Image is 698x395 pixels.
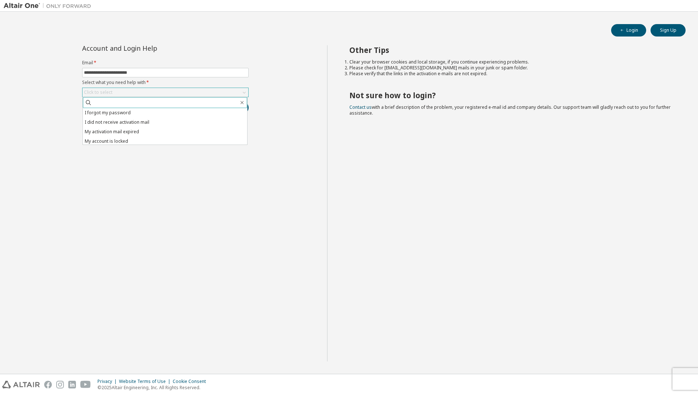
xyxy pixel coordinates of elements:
img: altair_logo.svg [2,381,40,388]
div: Click to select [84,89,112,95]
label: Select what you need help with [82,80,249,85]
span: with a brief description of the problem, your registered e-mail id and company details. Our suppo... [349,104,671,116]
img: youtube.svg [80,381,91,388]
p: © 2025 Altair Engineering, Inc. All Rights Reserved. [97,384,210,391]
li: Please verify that the links in the activation e-mails are not expired. [349,71,673,77]
div: Cookie Consent [173,379,210,384]
label: Email [82,60,249,66]
img: facebook.svg [44,381,52,388]
button: Login [611,24,646,37]
img: Altair One [4,2,95,9]
div: Website Terms of Use [119,379,173,384]
div: Account and Login Help [82,45,215,51]
button: Sign Up [651,24,686,37]
img: linkedin.svg [68,381,76,388]
img: instagram.svg [56,381,64,388]
li: Clear your browser cookies and local storage, if you continue experiencing problems. [349,59,673,65]
a: Contact us [349,104,372,110]
div: Privacy [97,379,119,384]
li: Please check for [EMAIL_ADDRESS][DOMAIN_NAME] mails in your junk or spam folder. [349,65,673,71]
div: Click to select [83,88,248,97]
li: I forgot my password [83,108,247,118]
h2: Other Tips [349,45,673,55]
h2: Not sure how to login? [349,91,673,100]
